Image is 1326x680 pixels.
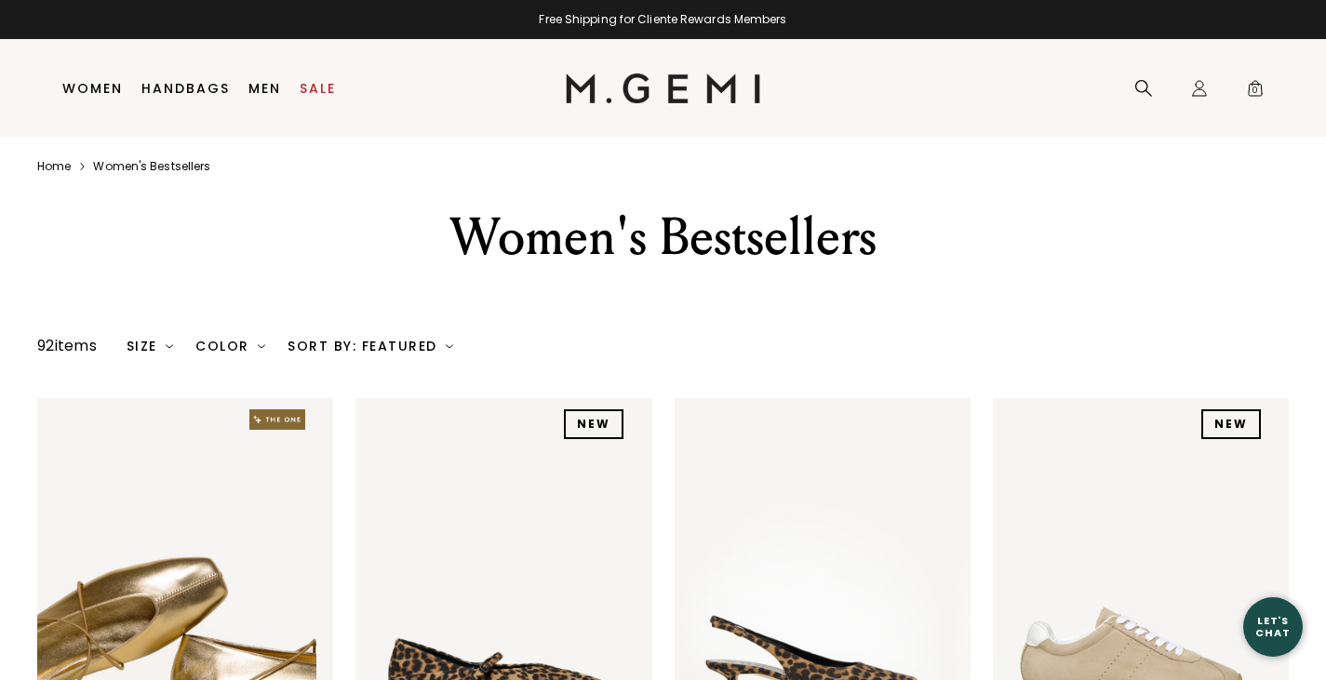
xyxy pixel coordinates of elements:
img: chevron-down.svg [258,342,265,350]
div: Let's Chat [1243,615,1303,638]
img: chevron-down.svg [446,342,453,350]
img: M.Gemi [566,73,760,103]
a: Men [248,81,281,96]
div: Size [127,339,174,353]
span: 0 [1246,83,1265,101]
img: chevron-down.svg [166,342,173,350]
a: Handbags [141,81,230,96]
a: Women [62,81,123,96]
a: Women's bestsellers [93,159,210,174]
div: Color [195,339,265,353]
div: Sort By: Featured [288,339,453,353]
div: NEW [564,409,623,439]
div: Women's Bestsellers [318,204,1009,271]
div: 92 items [37,335,97,357]
a: Sale [300,81,336,96]
a: Home [37,159,71,174]
div: NEW [1201,409,1261,439]
img: The One tag [249,409,305,430]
